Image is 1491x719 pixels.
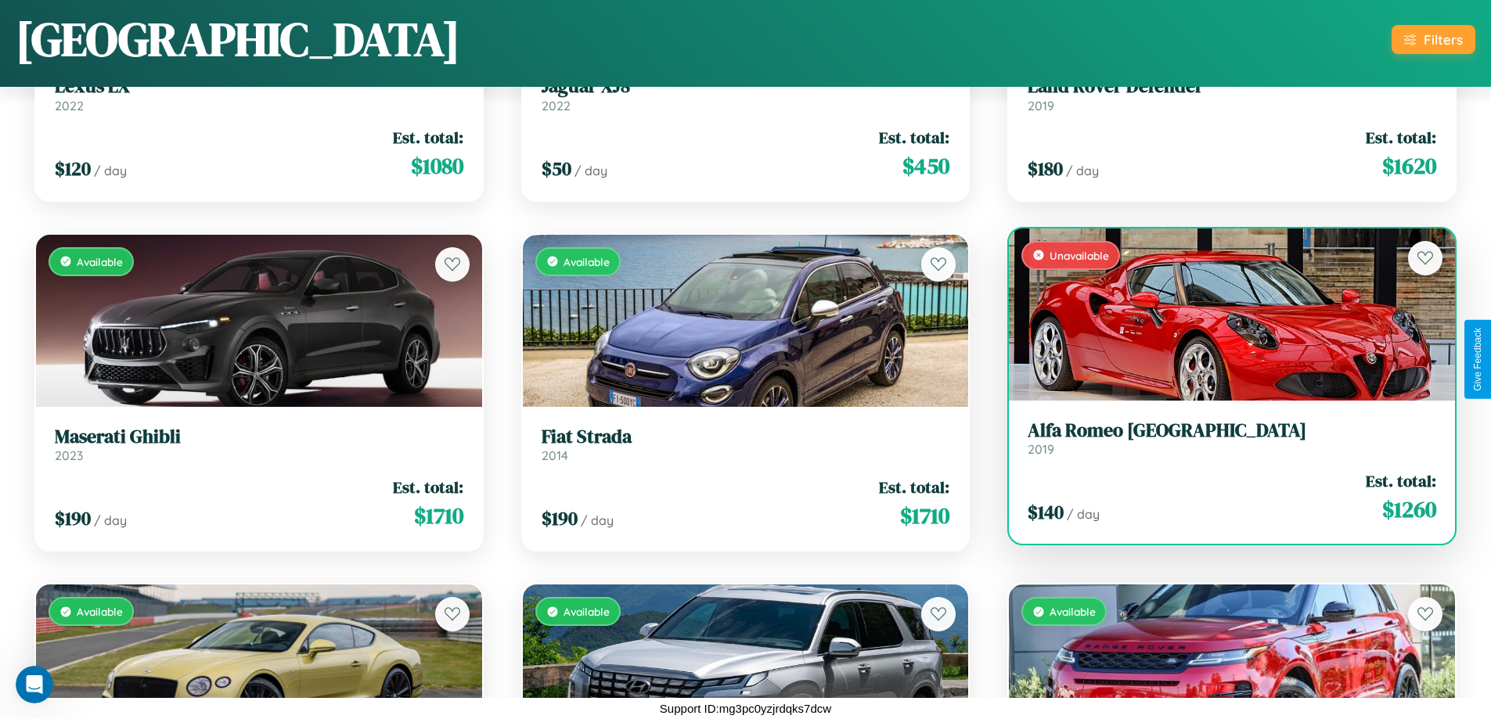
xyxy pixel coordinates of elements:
a: Land Rover Defender2019 [1028,75,1436,113]
span: 2022 [542,98,571,113]
div: Filters [1424,31,1463,48]
span: Est. total: [1366,126,1436,149]
span: $ 1710 [414,500,463,531]
span: 2014 [542,448,568,463]
span: $ 140 [1028,499,1064,525]
span: / day [574,163,607,178]
span: Available [1050,605,1096,618]
span: / day [581,512,614,528]
span: $ 50 [542,156,571,182]
h3: Alfa Romeo [GEOGRAPHIC_DATA] [1028,419,1436,442]
span: Available [564,255,610,268]
h3: Maserati Ghibli [55,426,463,448]
button: Filters [1392,25,1475,54]
span: 2019 [1028,98,1054,113]
span: Unavailable [1050,249,1109,262]
span: Available [564,605,610,618]
a: Lexus LX2022 [55,75,463,113]
span: / day [94,512,127,528]
span: Est. total: [879,476,949,498]
span: $ 180 [1028,156,1063,182]
p: Support ID: mg3pc0yzjrdqks7dcw [660,698,831,719]
span: / day [1067,506,1100,522]
span: Available [77,255,123,268]
span: $ 1260 [1382,494,1436,525]
a: Jaguar XJ82022 [542,75,950,113]
span: $ 450 [902,150,949,182]
h3: Lexus LX [55,75,463,98]
div: Give Feedback [1472,328,1483,391]
h3: Fiat Strada [542,426,950,448]
span: $ 190 [55,505,91,531]
h3: Jaguar XJ8 [542,75,950,98]
span: 2019 [1028,441,1054,457]
h3: Land Rover Defender [1028,75,1436,98]
span: Available [77,605,123,618]
a: Alfa Romeo [GEOGRAPHIC_DATA]2019 [1028,419,1436,458]
span: 2023 [55,448,83,463]
span: $ 1080 [411,150,463,182]
a: Fiat Strada2014 [542,426,950,464]
span: / day [1066,163,1099,178]
iframe: Intercom live chat [16,666,53,703]
a: Maserati Ghibli2023 [55,426,463,464]
span: Est. total: [393,476,463,498]
span: Est. total: [879,126,949,149]
span: / day [94,163,127,178]
h1: [GEOGRAPHIC_DATA] [16,7,460,71]
span: $ 1620 [1382,150,1436,182]
span: Est. total: [393,126,463,149]
span: 2022 [55,98,84,113]
span: $ 120 [55,156,91,182]
span: Est. total: [1366,469,1436,492]
span: $ 1710 [900,500,949,531]
span: $ 190 [542,505,578,531]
